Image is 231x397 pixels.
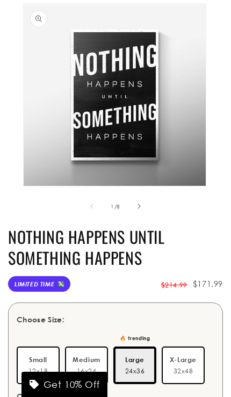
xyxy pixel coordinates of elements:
button: Slide left [80,194,104,218]
div: 🔥 Trending [113,333,156,344]
media-gallery: Gallery Viewer [8,1,223,218]
label: 24x36 [113,347,156,384]
h1: NOTHING HAPPENS UNTIL SOMETHING HAPPENS [8,226,223,268]
div: Choose Size: [17,314,64,325]
label: 12x18 [17,347,60,384]
span: $171.99 [193,277,223,291]
label: 32x48 [162,347,205,384]
span: / [114,202,117,211]
span: Large [125,354,145,366]
button: Slide right [127,194,151,218]
span: 8 [117,202,120,211]
span: X-Large [170,354,197,366]
span: $214.99 [161,279,187,291]
span: Small [29,354,47,366]
span: Medium [73,354,100,366]
label: 16x24 [65,347,108,384]
span: 1 [111,202,114,211]
span: Limited Time 💸 [8,276,70,292]
div: Get 10% Off [21,372,107,397]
